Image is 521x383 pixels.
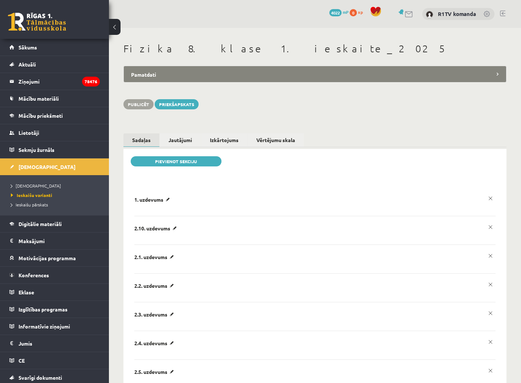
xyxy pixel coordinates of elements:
span: Sākums [19,44,37,51]
span: Svarīgi dokumenti [19,374,62,381]
a: 0 xp [350,9,366,15]
span: Jumis [19,340,32,347]
span: Mācību priekšmeti [19,112,63,119]
a: Izglītības programas [9,301,100,318]
a: Sākums [9,39,100,56]
a: x [485,366,496,376]
a: Izkārtojums [201,133,247,147]
a: Pievienot sekciju [131,156,221,166]
span: Sekmju žurnāls [19,146,54,153]
span: mP [343,9,349,15]
span: xp [358,9,363,15]
a: 4022 mP [329,9,349,15]
p: 2.10. uzdevums [134,225,179,231]
a: CE [9,352,100,369]
a: Jumis [9,335,100,352]
a: Motivācijas programma [9,250,100,266]
a: Mācību priekšmeti [9,107,100,124]
a: R1TV komanda [438,10,476,17]
span: Ieskaišu varianti [11,192,52,198]
a: Jautājumi [160,133,201,147]
a: Mācību materiāli [9,90,100,107]
span: Aktuāli [19,61,36,68]
span: 4022 [329,9,342,16]
legend: Ziņojumi [19,73,100,90]
span: Informatīvie ziņojumi [19,323,70,330]
span: [DEMOGRAPHIC_DATA] [19,164,76,170]
a: Ieskaišu pārskats [11,201,102,208]
a: Sekmju žurnāls [9,141,100,158]
a: Informatīvie ziņojumi [9,318,100,335]
span: Mācību materiāli [19,95,59,102]
a: Eklase [9,284,100,301]
p: 2.3. uzdevums [134,311,176,318]
a: Rīgas 1. Tālmācības vidusskola [8,13,66,31]
a: Sadaļas [123,133,159,148]
a: Maksājumi [9,233,100,249]
i: 78476 [82,77,100,86]
a: Digitālie materiāli [9,215,100,232]
a: x [485,251,496,261]
a: Vērtējumu skala [248,133,304,147]
h1: Fizika 8. klase 1. ieskaite_2025 [123,43,506,55]
span: Konferences [19,272,49,278]
legend: Maksājumi [19,233,100,249]
a: x [485,222,496,232]
span: Motivācijas programma [19,255,76,261]
a: Lietotāji [9,124,100,141]
span: Eklase [19,289,34,295]
a: Ziņojumi78476 [9,73,100,90]
button: Publicēt [123,99,154,109]
span: 0 [350,9,357,16]
a: Ieskaišu varianti [11,192,102,198]
a: x [485,193,496,203]
a: Konferences [9,267,100,283]
a: x [485,337,496,347]
p: 2.4. uzdevums [134,340,176,346]
a: [DEMOGRAPHIC_DATA] [9,158,100,175]
a: x [485,308,496,318]
p: 2.2. uzdevums [134,282,176,289]
a: Priekšapskats [155,99,199,109]
p: 2.5. uzdevums [134,368,176,375]
span: [DEMOGRAPHIC_DATA] [11,183,61,189]
span: Izglītības programas [19,306,68,313]
span: Lietotāji [19,129,39,136]
span: Digitālie materiāli [19,221,62,227]
p: 1. uzdevums [134,196,172,203]
a: x [485,279,496,290]
p: 2.1. uzdevums [134,254,176,260]
a: Aktuāli [9,56,100,73]
legend: Pamatdati [123,66,506,82]
span: Ieskaišu pārskats [11,202,48,207]
img: R1TV komanda [426,11,433,18]
span: CE [19,357,25,364]
a: [DEMOGRAPHIC_DATA] [11,182,102,189]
